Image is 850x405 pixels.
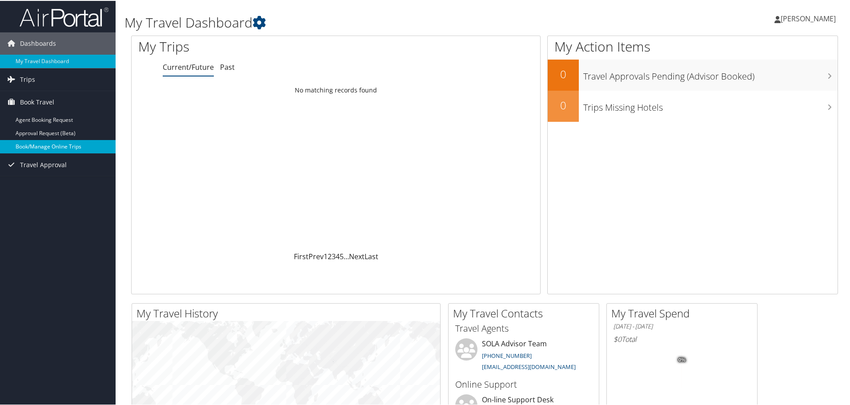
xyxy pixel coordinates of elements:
[328,251,332,261] a: 2
[294,251,309,261] a: First
[611,305,757,320] h2: My Travel Spend
[132,81,540,97] td: No matching records found
[124,12,605,31] h1: My Travel Dashboard
[344,251,349,261] span: …
[20,153,67,175] span: Travel Approval
[136,305,440,320] h2: My Travel History
[548,66,579,81] h2: 0
[220,61,235,71] a: Past
[613,321,750,330] h6: [DATE] - [DATE]
[20,90,54,112] span: Book Travel
[332,251,336,261] a: 3
[336,251,340,261] a: 4
[482,362,576,370] a: [EMAIL_ADDRESS][DOMAIN_NAME]
[453,305,599,320] h2: My Travel Contacts
[781,13,836,23] span: [PERSON_NAME]
[455,377,592,390] h3: Online Support
[340,251,344,261] a: 5
[20,6,108,27] img: airportal-logo.png
[548,97,579,112] h2: 0
[451,337,597,374] li: SOLA Advisor Team
[349,251,365,261] a: Next
[678,357,686,362] tspan: 0%
[20,32,56,54] span: Dashboards
[583,96,838,113] h3: Trips Missing Hotels
[455,321,592,334] h3: Travel Agents
[163,61,214,71] a: Current/Future
[548,36,838,55] h1: My Action Items
[583,65,838,82] h3: Travel Approvals Pending (Advisor Booked)
[365,251,378,261] a: Last
[309,251,324,261] a: Prev
[138,36,363,55] h1: My Trips
[482,351,532,359] a: [PHONE_NUMBER]
[548,59,838,90] a: 0Travel Approvals Pending (Advisor Booked)
[548,90,838,121] a: 0Trips Missing Hotels
[613,333,750,343] h6: Total
[613,333,621,343] span: $0
[324,251,328,261] a: 1
[20,68,35,90] span: Trips
[774,4,845,31] a: [PERSON_NAME]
